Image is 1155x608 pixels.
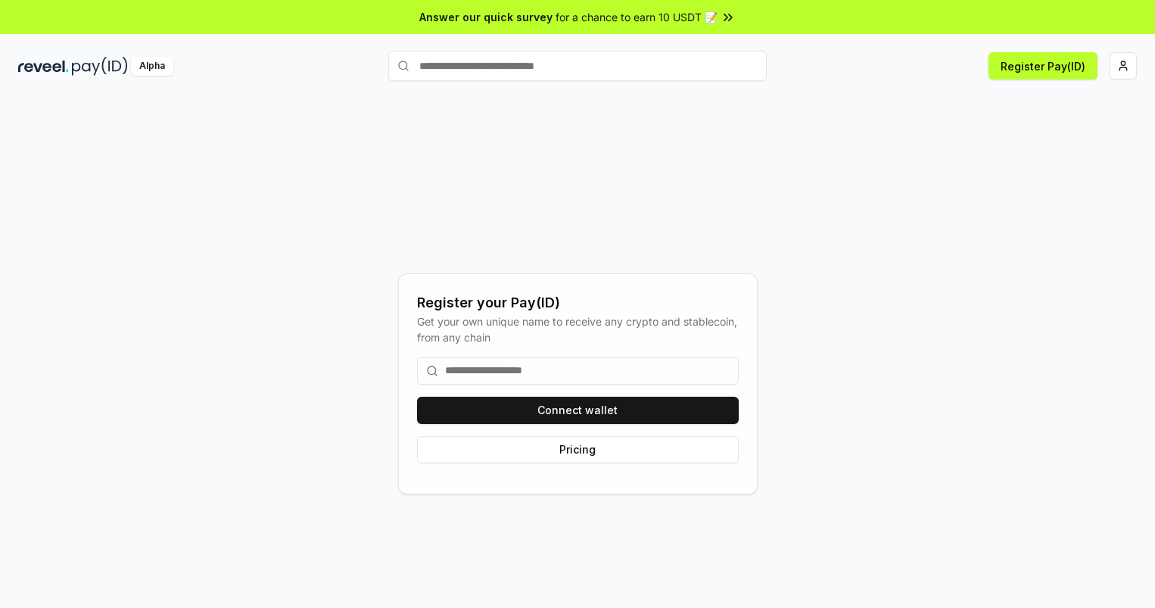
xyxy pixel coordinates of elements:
div: Alpha [131,57,173,76]
button: Connect wallet [417,397,739,424]
span: Answer our quick survey [419,9,553,25]
div: Get your own unique name to receive any crypto and stablecoin, from any chain [417,313,739,345]
img: reveel_dark [18,57,69,76]
div: Register your Pay(ID) [417,292,739,313]
button: Register Pay(ID) [988,52,1097,80]
button: Pricing [417,436,739,463]
span: for a chance to earn 10 USDT 📝 [556,9,718,25]
img: pay_id [72,57,128,76]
